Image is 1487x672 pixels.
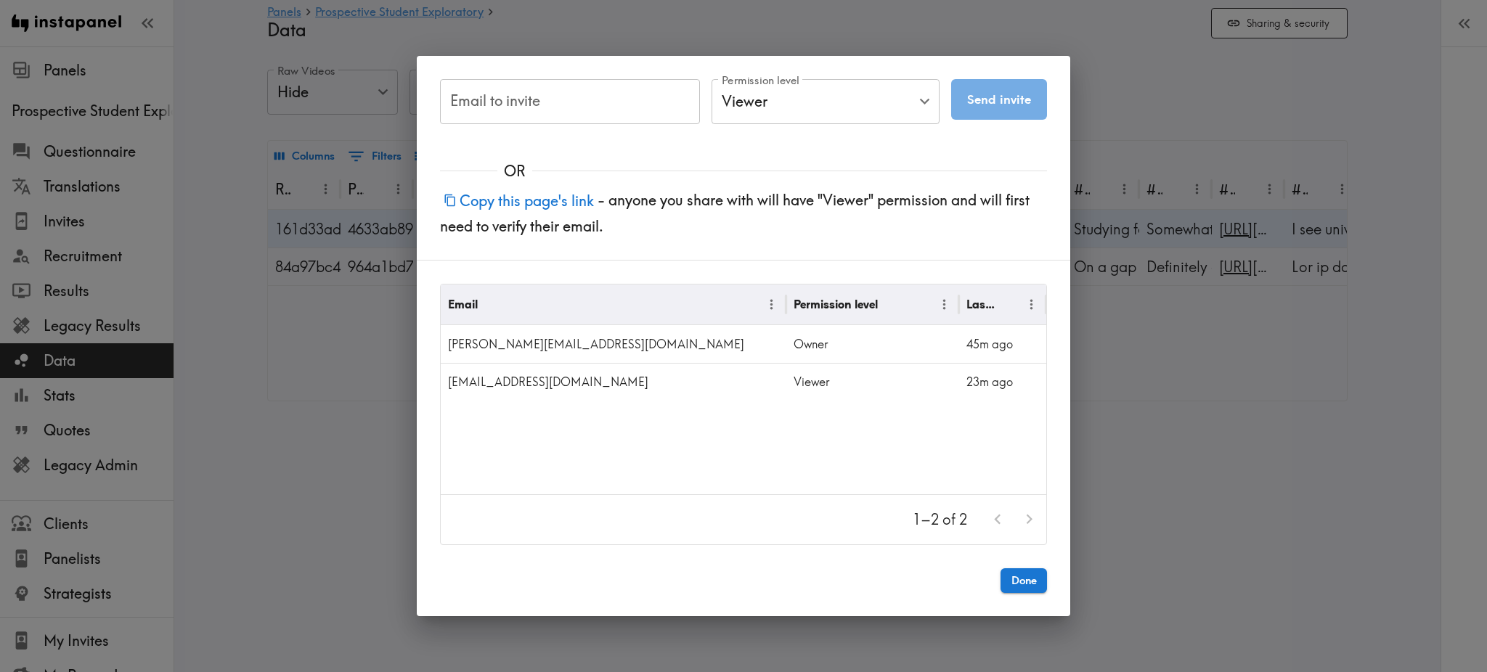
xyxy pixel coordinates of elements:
div: lisa.mai@havaspeople.com [441,325,786,363]
button: Menu [760,293,783,316]
label: Permission level [722,73,799,89]
button: Menu [1020,293,1043,316]
div: Email [448,297,478,311]
div: jacq@wearehigherminds.com [441,363,786,401]
div: Last Viewed [966,297,997,311]
span: 23m ago [966,374,1013,389]
button: Copy this page's link [440,185,598,216]
p: 1–2 of 2 [913,509,967,530]
span: OR [497,161,532,181]
button: Menu [933,293,956,316]
div: Permission level [794,297,878,311]
button: Sort [479,293,502,316]
button: Sort [998,293,1021,316]
span: 45m ago [966,337,1013,351]
div: Viewer [786,363,959,401]
div: Owner [786,325,959,363]
div: - anyone you share with will have "Viewer" permission and will first need to verify their email. [417,181,1070,260]
div: Viewer [712,79,940,124]
button: Send invite [951,79,1047,120]
button: Sort [879,293,902,316]
button: Done [1001,568,1047,593]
